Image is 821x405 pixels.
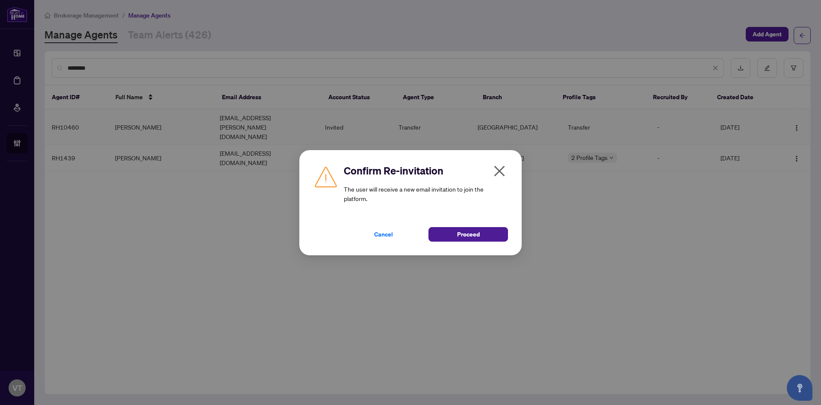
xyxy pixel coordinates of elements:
[313,164,339,189] img: Caution Icon
[344,227,423,242] button: Cancel
[787,375,812,401] button: Open asap
[344,184,508,203] article: The user will receive a new email invitation to join the platform.
[493,164,506,178] span: close
[374,228,393,241] span: Cancel
[428,227,508,242] button: Proceed
[344,164,508,177] h2: Confirm Re-invitation
[457,228,480,241] span: Proceed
